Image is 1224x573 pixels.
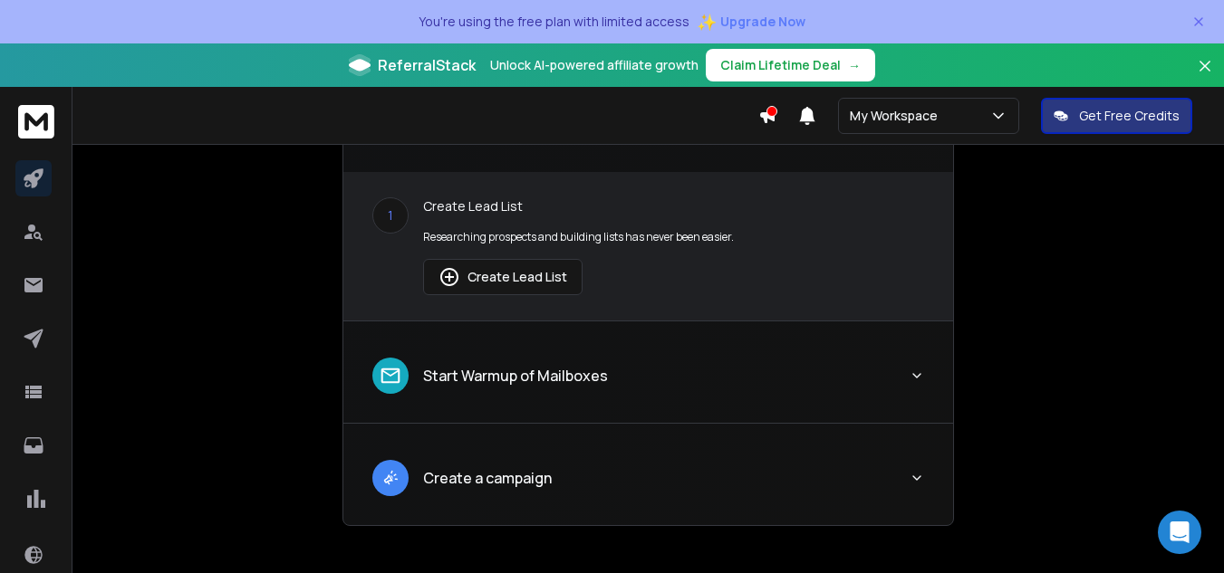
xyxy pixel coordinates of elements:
span: ✨ [697,9,717,34]
p: Create Lead List [423,197,924,215]
p: My Workspace [850,107,945,125]
button: leadStart Warmup of Mailboxes [343,343,953,423]
div: 1 [372,197,409,234]
button: Close banner [1193,54,1217,98]
span: ReferralStack [378,54,476,76]
div: leadImport to Lead list [343,172,953,320]
img: lead [439,266,460,288]
p: Researching prospects and building lists has never been easier. [423,230,924,244]
p: Create a campaign [423,467,552,489]
button: ✨Upgrade Now [697,4,805,40]
span: → [848,56,861,74]
p: Start Warmup of Mailboxes [423,365,608,387]
button: Create Lead List [423,259,583,295]
button: Get Free Credits [1041,98,1192,134]
div: Open Intercom Messenger [1158,511,1201,554]
p: You're using the free plan with limited access [419,13,689,31]
button: Claim Lifetime Deal→ [706,49,875,81]
p: Get Free Credits [1079,107,1180,125]
img: lead [379,466,402,489]
button: leadCreate a campaign [343,445,953,525]
span: Upgrade Now [720,13,805,31]
img: lead [379,364,402,387]
p: Unlock AI-powered affiliate growth [490,56,699,74]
